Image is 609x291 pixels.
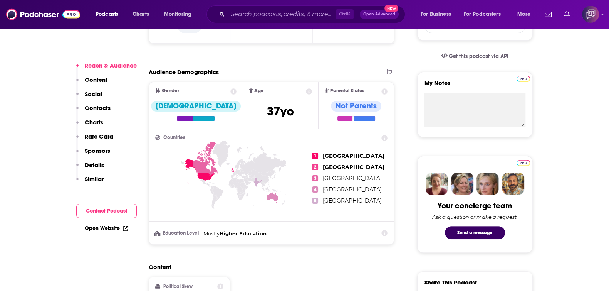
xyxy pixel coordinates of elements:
div: Search podcasts, credits, & more... [214,5,413,23]
button: Open AdvancedNew [360,10,399,19]
span: [GEOGRAPHIC_DATA] [323,152,384,159]
button: Contact Podcast [76,204,137,218]
button: Reach & Audience [76,62,137,76]
img: Podchaser Pro [517,76,530,82]
img: Jules Profile [476,173,499,195]
button: Send a message [445,226,505,239]
div: Ask a question or make a request. [432,214,518,220]
span: Mostly [203,230,220,237]
label: My Notes [424,79,525,93]
span: 1 [312,153,318,159]
a: Get this podcast via API [435,47,515,66]
button: open menu [90,8,128,20]
span: Ctrl K [336,9,354,19]
div: Not Parents [331,101,381,112]
span: Logged in as corioliscompany [582,6,599,23]
span: [GEOGRAPHIC_DATA] [323,164,384,171]
img: Barbara Profile [451,173,473,195]
span: Gender [162,88,179,93]
span: [GEOGRAPHIC_DATA] [323,197,382,204]
p: Details [85,161,104,169]
button: open menu [159,8,201,20]
span: Parental Status [330,88,364,93]
button: Rate Card [76,133,113,147]
h3: Education Level [155,231,200,236]
span: Age [254,88,264,93]
span: More [517,9,530,20]
img: Podchaser Pro [517,160,530,166]
img: Sydney Profile [426,173,448,195]
p: Sponsors [85,147,110,154]
span: For Podcasters [464,9,501,20]
a: Show notifications dropdown [542,8,555,21]
h2: Audience Demographics [149,68,219,76]
p: Contacts [85,104,111,112]
button: open menu [512,8,540,20]
button: Content [76,76,107,90]
a: Charts [128,8,154,20]
span: [GEOGRAPHIC_DATA] [323,175,382,182]
button: Charts [76,118,103,133]
button: open menu [415,8,461,20]
button: Similar [76,175,104,189]
span: [GEOGRAPHIC_DATA] [323,186,382,193]
span: New [384,5,398,12]
span: For Business [421,9,451,20]
p: Content [85,76,107,83]
span: Higher Education [220,230,267,237]
span: 3 [312,175,318,181]
p: Reach & Audience [85,62,137,69]
span: Monitoring [164,9,191,20]
span: Charts [133,9,149,20]
button: Show profile menu [582,6,599,23]
span: 4 [312,186,318,193]
a: Pro website [517,74,530,82]
span: 2 [312,164,318,170]
a: Show notifications dropdown [561,8,573,21]
p: Social [85,90,102,98]
a: Pro website [517,159,530,166]
a: Open Website [85,225,128,232]
img: Podchaser - Follow, Share and Rate Podcasts [6,7,80,22]
span: Get this podcast via API [449,53,508,59]
button: Social [76,90,102,105]
h2: Content [149,263,388,271]
button: open menu [459,8,512,20]
p: Charts [85,118,103,126]
span: 5 [312,198,318,204]
input: Search podcasts, credits, & more... [228,8,336,20]
p: Similar [85,175,104,183]
h2: Political Skew [163,284,193,289]
button: Details [76,161,104,176]
span: Podcasts [96,9,118,20]
button: Contacts [76,104,111,118]
img: User Profile [582,6,599,23]
span: 37 yo [267,104,294,119]
div: [DEMOGRAPHIC_DATA] [151,101,241,112]
span: Open Advanced [363,12,395,16]
img: Jon Profile [502,173,524,195]
button: Sponsors [76,147,110,161]
div: Your concierge team [438,201,512,211]
h3: Share This Podcast [424,279,477,286]
p: Rate Card [85,133,113,140]
span: Countries [163,135,185,140]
